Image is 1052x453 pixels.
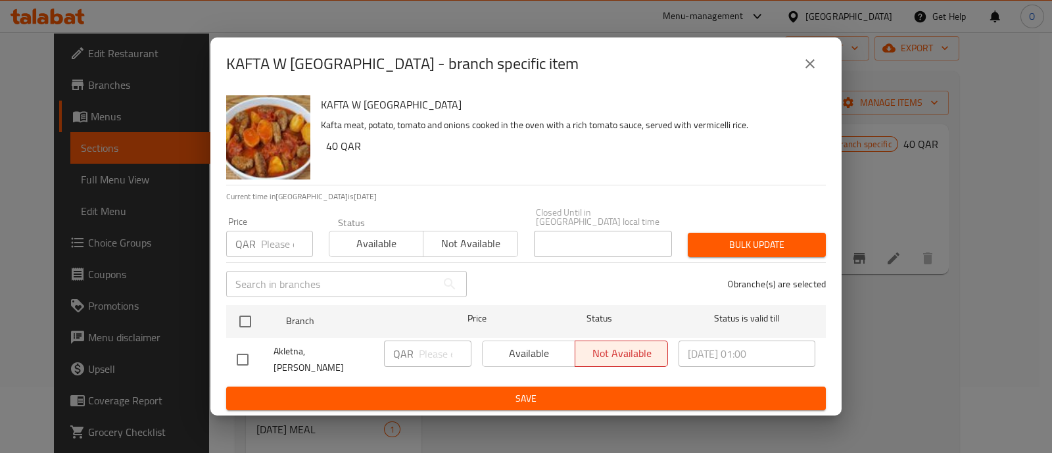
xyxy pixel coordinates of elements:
[531,310,668,327] span: Status
[326,137,815,155] h6: 40 QAR
[226,53,579,74] h2: KAFTA W [GEOGRAPHIC_DATA] - branch specific item
[226,271,437,297] input: Search in branches
[237,391,815,407] span: Save
[393,346,414,362] p: QAR
[274,343,373,376] span: Akletna, [PERSON_NAME]
[226,387,826,411] button: Save
[728,277,826,291] p: 0 branche(s) are selected
[335,234,418,253] span: Available
[321,95,815,114] h6: KAFTA W [GEOGRAPHIC_DATA]
[261,231,313,257] input: Please enter price
[698,237,815,253] span: Bulk update
[286,313,423,329] span: Branch
[226,191,826,203] p: Current time in [GEOGRAPHIC_DATA] is [DATE]
[429,234,512,253] span: Not available
[235,236,256,252] p: QAR
[329,231,423,257] button: Available
[433,310,521,327] span: Price
[226,95,310,179] img: KAFTA W BATATA
[321,117,815,133] p: Kafta meat, potato, tomato and onions cooked in the oven with a rich tomato sauce, served with ve...
[794,48,826,80] button: close
[419,341,471,367] input: Please enter price
[423,231,517,257] button: Not available
[688,233,826,257] button: Bulk update
[679,310,815,327] span: Status is valid till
